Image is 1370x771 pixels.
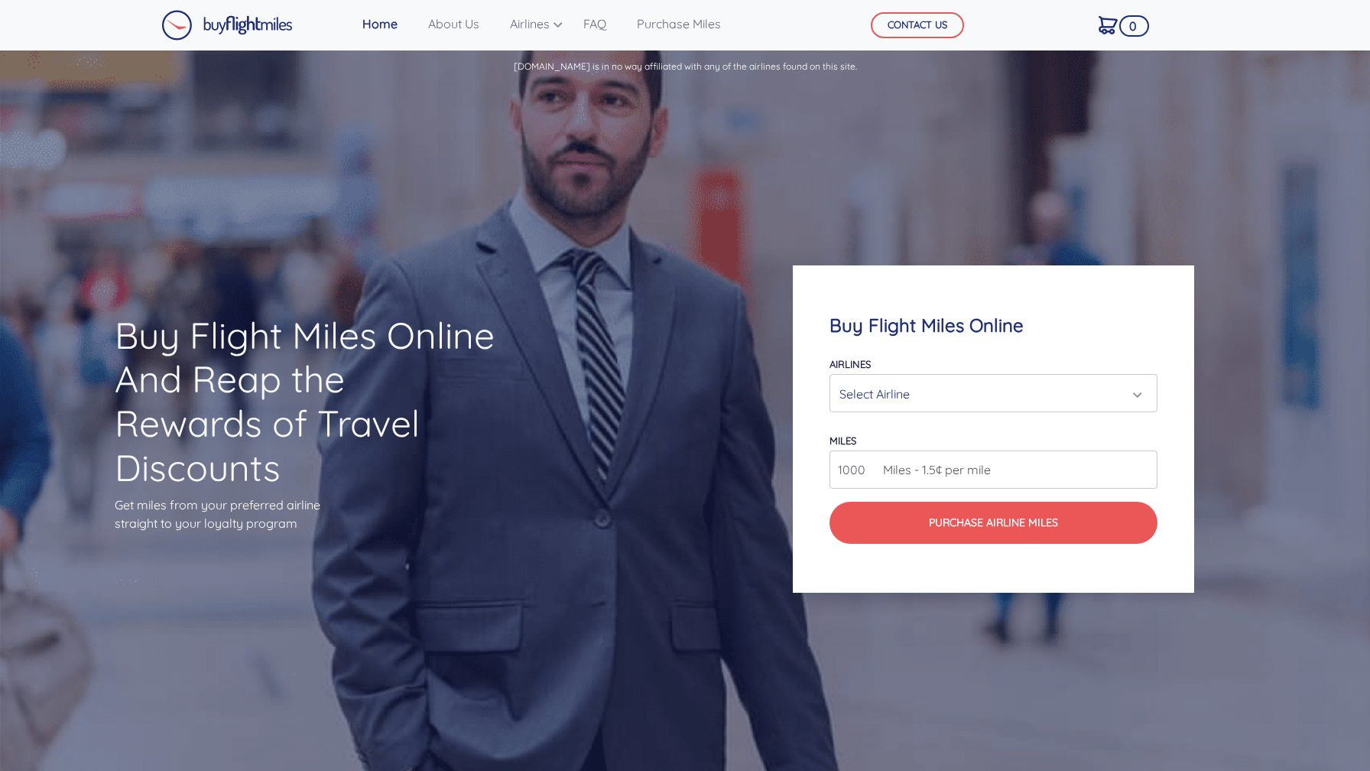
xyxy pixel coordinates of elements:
[356,8,404,39] a: Home
[161,10,293,41] img: Buy Flight Miles Logo
[1099,16,1118,34] img: Cart
[829,358,871,370] label: Airlines
[422,8,485,39] a: About Us
[115,314,502,490] h1: Buy Flight Miles Online And Reap the Rewards of Travel Discounts
[829,434,856,447] label: miles
[504,8,559,39] a: Airlines
[161,6,293,44] a: Buy Flight Miles Logo
[875,460,991,479] span: Miles - 1.5¢ per mile
[829,502,1157,544] button: Purchase Airline Miles
[115,496,502,532] p: Get miles from your preferred airline straight to your loyalty program
[829,374,1157,412] button: Select Airline
[1119,15,1149,37] span: 0
[577,8,612,39] a: FAQ
[871,12,964,38] button: CONTACT US
[829,314,1157,337] h4: Buy Flight Miles Online
[631,8,727,39] a: Purchase Miles
[839,379,1138,408] div: Select Airline
[1092,8,1124,41] a: 0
